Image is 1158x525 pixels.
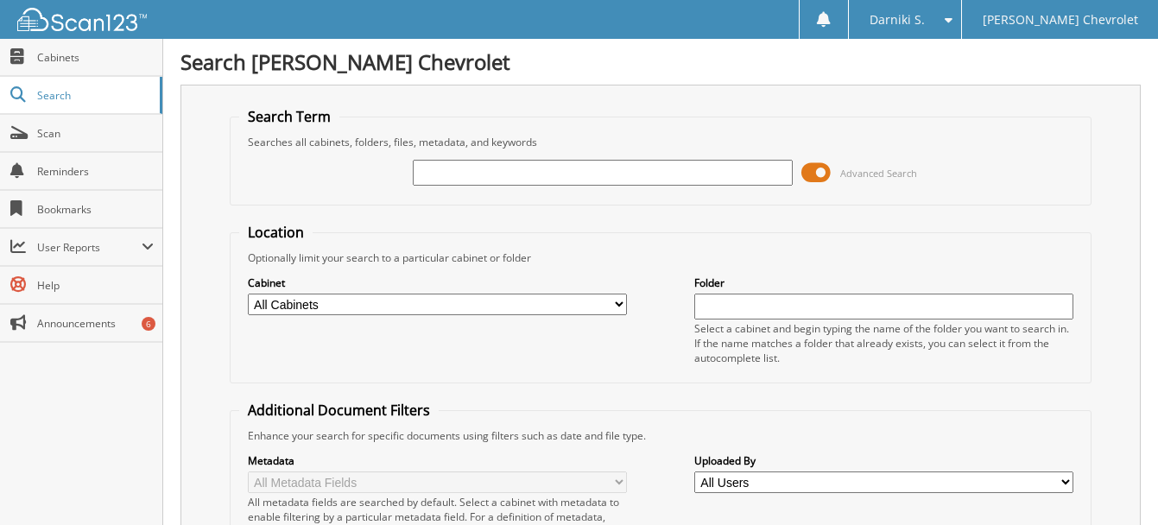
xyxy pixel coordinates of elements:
[37,88,151,103] span: Search
[694,453,1074,468] label: Uploaded By
[983,15,1138,25] span: [PERSON_NAME] Chevrolet
[840,167,917,180] span: Advanced Search
[239,223,313,242] legend: Location
[37,164,154,179] span: Reminders
[17,8,147,31] img: scan123-logo-white.svg
[239,107,339,126] legend: Search Term
[239,250,1083,265] div: Optionally limit your search to a particular cabinet or folder
[37,202,154,217] span: Bookmarks
[239,135,1083,149] div: Searches all cabinets, folders, files, metadata, and keywords
[239,428,1083,443] div: Enhance your search for specific documents using filters such as date and file type.
[239,401,439,420] legend: Additional Document Filters
[37,50,154,65] span: Cabinets
[37,240,142,255] span: User Reports
[37,316,154,331] span: Announcements
[180,47,1141,76] h1: Search [PERSON_NAME] Chevrolet
[694,321,1074,365] div: Select a cabinet and begin typing the name of the folder you want to search in. If the name match...
[37,278,154,293] span: Help
[248,275,628,290] label: Cabinet
[37,126,154,141] span: Scan
[142,317,155,331] div: 6
[694,275,1074,290] label: Folder
[248,453,628,468] label: Metadata
[1072,442,1158,525] iframe: Chat Widget
[870,15,925,25] span: Darniki S.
